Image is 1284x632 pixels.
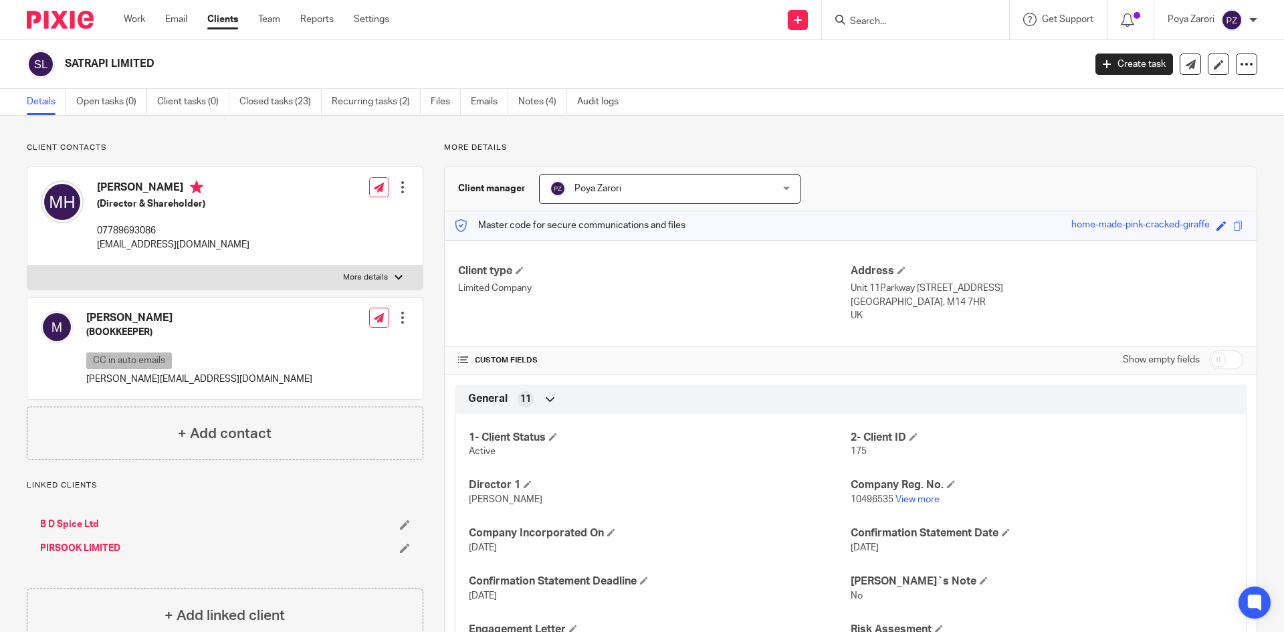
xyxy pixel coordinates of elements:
span: Get Support [1042,15,1093,24]
p: UK [851,309,1243,322]
h5: (BOOKKEEPER) [86,326,312,339]
p: CC in auto emails [86,352,172,369]
h4: Company Incorporated On [469,526,851,540]
a: Client tasks (0) [157,89,229,115]
h4: Client type [458,264,851,278]
span: 11 [520,393,531,406]
a: Team [258,13,280,26]
span: General [468,392,508,406]
i: Primary [190,181,203,194]
input: Search [849,16,969,28]
div: home-made-pink-cracked-giraffe [1071,218,1210,233]
img: svg%3E [27,50,55,78]
img: svg%3E [1221,9,1243,31]
h4: Company Reg. No. [851,478,1233,492]
span: Active [469,447,496,456]
h4: + Add contact [178,423,272,444]
h4: 1- Client Status [469,431,851,445]
span: No [851,591,863,601]
a: Emails [471,89,508,115]
a: PIRSOOK LIMITED [40,542,120,555]
a: Reports [300,13,334,26]
a: Create task [1095,54,1173,75]
h4: [PERSON_NAME] [97,181,249,197]
p: [EMAIL_ADDRESS][DOMAIN_NAME] [97,238,249,251]
h4: [PERSON_NAME]`s Note [851,574,1233,589]
a: View more [895,495,940,504]
h4: + Add linked client [165,605,285,626]
a: Audit logs [577,89,629,115]
p: Poya Zarori [1168,13,1214,26]
h5: (Director & Shareholder) [97,197,249,211]
h4: 2- Client ID [851,431,1233,445]
p: Unit 11Parkway [STREET_ADDRESS] [851,282,1243,295]
span: 10496535 [851,495,893,504]
h2: SATRAPI LIMITED [65,57,873,71]
p: 07789693086 [97,224,249,237]
h4: CUSTOM FIELDS [458,355,851,366]
h4: Confirmation Statement Date [851,526,1233,540]
p: [PERSON_NAME][EMAIL_ADDRESS][DOMAIN_NAME] [86,373,312,386]
span: Poya Zarori [574,184,621,193]
a: Recurring tasks (2) [332,89,421,115]
a: Work [124,13,145,26]
a: Details [27,89,66,115]
h4: [PERSON_NAME] [86,311,312,325]
h3: Client manager [458,182,526,195]
p: [GEOGRAPHIC_DATA], M14 7HR [851,296,1243,309]
h4: Confirmation Statement Deadline [469,574,851,589]
a: Clients [207,13,238,26]
p: Limited Company [458,282,851,295]
img: svg%3E [41,311,73,343]
span: 175 [851,447,867,456]
p: Client contacts [27,142,423,153]
a: Notes (4) [518,89,567,115]
img: svg%3E [550,181,566,197]
span: [DATE] [851,543,879,552]
a: B D Spice Ltd [40,518,99,531]
p: More details [343,272,388,283]
a: Closed tasks (23) [239,89,322,115]
span: [DATE] [469,591,497,601]
img: svg%3E [41,181,84,223]
h4: Director 1 [469,478,851,492]
a: Files [431,89,461,115]
a: Email [165,13,187,26]
label: Show empty fields [1123,353,1200,366]
a: Settings [354,13,389,26]
a: Open tasks (0) [76,89,147,115]
p: More details [444,142,1257,153]
img: Pixie [27,11,94,29]
h4: Address [851,264,1243,278]
p: Linked clients [27,480,423,491]
span: [DATE] [469,543,497,552]
p: Master code for secure communications and files [455,219,685,232]
span: [PERSON_NAME] [469,495,542,504]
